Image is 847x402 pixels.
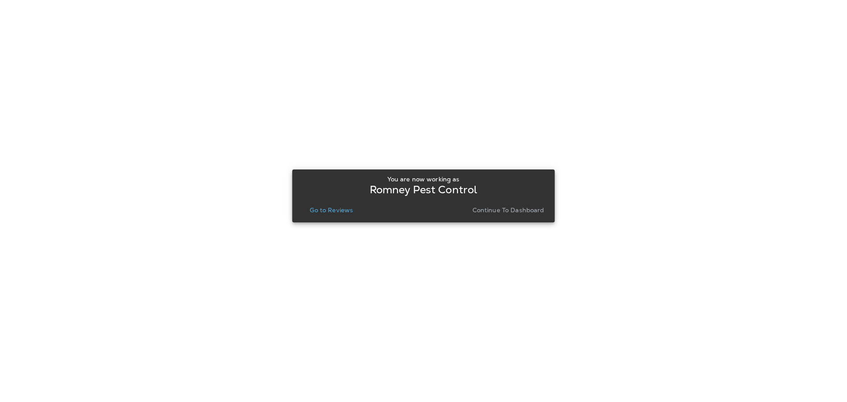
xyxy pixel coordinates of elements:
p: Romney Pest Control [370,186,478,193]
p: Go to Reviews [310,207,353,214]
p: You are now working as [387,176,459,183]
button: Go to Reviews [306,204,356,216]
button: Continue to Dashboard [469,204,548,216]
p: Continue to Dashboard [472,207,544,214]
